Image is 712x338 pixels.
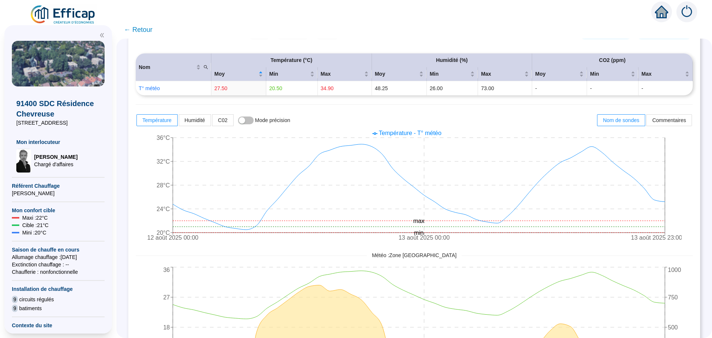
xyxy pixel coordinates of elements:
span: Contexte du site [12,322,105,329]
span: Cible : 21 °C [22,221,49,229]
th: Max [639,67,693,81]
th: Moy [532,67,587,81]
span: home [655,5,668,19]
tspan: 1000 [668,267,681,273]
span: Nom [139,63,195,71]
span: Max [481,70,523,78]
span: Saison de chauffe en cours [12,246,105,253]
span: Mini : 20 °C [22,229,46,236]
th: Nom [136,53,211,81]
th: Max [478,67,532,81]
span: [PERSON_NAME] [12,190,105,197]
span: search [204,65,208,69]
span: Température - T° météo [379,130,442,136]
tspan: max [413,218,424,224]
tspan: min [414,230,424,236]
img: efficap energie logo [30,4,97,25]
span: Humidité [185,117,205,123]
span: 34.90 [321,85,334,91]
span: Moy [535,70,578,78]
th: CO2 (ppm) [532,53,693,67]
a: T° météo [139,85,160,91]
tspan: 32°C [156,158,170,165]
tspan: 20°C [156,230,170,236]
tspan: 18 [163,324,170,331]
span: 9 [12,296,18,303]
th: Max [318,67,372,81]
tspan: 36 [163,267,170,273]
th: Min [587,67,639,81]
td: 73.00 [478,81,532,95]
span: double-left [99,33,105,38]
span: circuits régulés [19,296,54,303]
th: Min [266,67,318,81]
td: - [587,81,639,95]
tspan: 28°C [156,182,170,188]
span: Chargé d'affaires [34,161,78,168]
span: Allumage chauffage : [DATE] [12,253,105,261]
tspan: 27 [163,294,170,301]
tspan: 36°C [156,135,170,141]
span: Chaufferie : non fonctionnelle [12,268,105,276]
span: [STREET_ADDRESS] [16,119,100,127]
td: 48.25 [372,81,427,95]
span: Météo : Zone [GEOGRAPHIC_DATA] [367,252,462,259]
span: 9 [12,305,18,312]
img: Chargé d'affaires [16,149,31,173]
th: Moy [211,67,266,81]
span: Maxi : 22 °C [22,214,48,221]
td: - [639,81,693,95]
span: Installation de chauffage [12,285,105,293]
td: 26.00 [427,81,478,95]
span: search [202,62,210,73]
th: Température (°C) [211,53,372,67]
span: Min [590,70,629,78]
span: Moy [375,70,418,78]
th: Humidité (%) [372,53,533,67]
tspan: 750 [668,294,678,301]
span: ← Retour [124,24,152,35]
span: Min [269,70,309,78]
td: - [532,81,587,95]
span: Max [642,70,683,78]
span: 27.50 [214,85,227,91]
span: C02 [218,117,228,123]
img: alerts [676,1,697,22]
span: Moy [214,70,257,78]
span: Température [142,117,172,123]
span: batiments [19,305,42,312]
tspan: 500 [668,324,678,331]
span: Mon confort cible [12,207,105,214]
tspan: 12 août 2025 00:00 [147,234,198,241]
tspan: 13 août 2025 23:00 [631,234,682,241]
span: [PERSON_NAME] [34,153,78,161]
th: Moy [372,67,427,81]
tspan: 13 août 2025 00:00 [399,234,450,241]
span: Nom de sondes [603,117,639,123]
span: Max [321,70,363,78]
span: Mon interlocuteur [16,138,100,146]
span: Exctinction chauffage : -- [12,261,105,268]
span: 91400 SDC Résidence Chevreuse [16,98,100,119]
span: Commentaires [652,117,686,123]
th: Min [427,67,478,81]
span: 20.50 [269,85,282,91]
tspan: 24°C [156,206,170,212]
span: Référent Chauffage [12,182,105,190]
span: Min [430,70,469,78]
span: Mode précision [255,117,290,123]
